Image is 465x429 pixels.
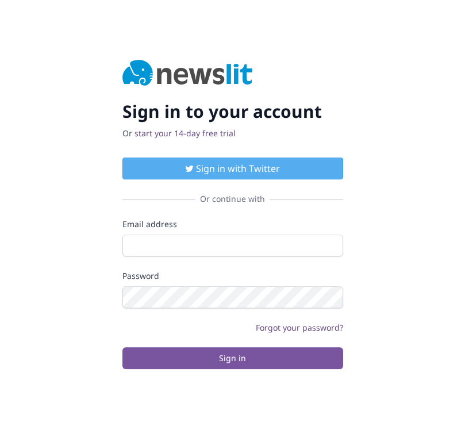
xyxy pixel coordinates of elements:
[122,347,343,369] button: Sign in
[134,128,236,139] a: start your 14-day free trial
[122,158,343,179] button: Sign in with Twitter
[122,60,253,87] img: Newslit
[122,128,343,139] p: Or
[122,219,343,230] label: Email address
[122,101,343,122] h2: Sign in to your account
[195,193,270,205] span: Or continue with
[122,270,343,282] label: Password
[256,322,343,333] a: Forgot your password?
